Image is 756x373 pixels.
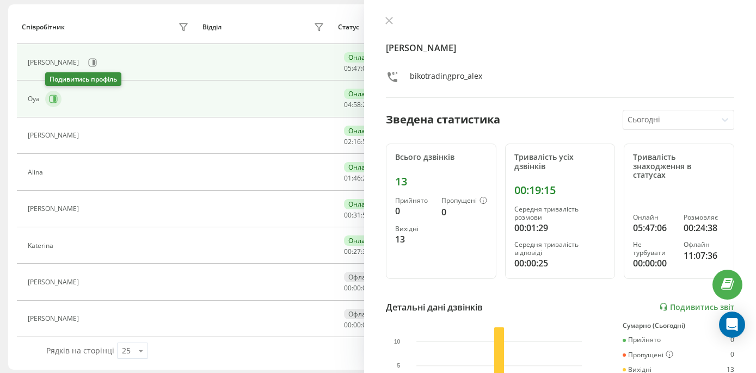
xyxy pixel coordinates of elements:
[514,206,606,221] div: Середня тривалість розмови
[719,312,745,338] div: Open Intercom Messenger
[344,272,379,282] div: Офлайн
[28,59,82,66] div: [PERSON_NAME]
[633,221,674,234] div: 05:47:06
[362,64,370,73] span: 06
[730,351,734,359] div: 0
[623,322,734,330] div: Сумарно (Сьогодні)
[633,257,674,270] div: 00:00:00
[344,100,352,109] span: 04
[344,235,378,246] div: Онлайн
[344,320,352,330] span: 00
[344,52,378,63] div: Онлайн
[394,339,401,345] text: 10
[514,257,606,270] div: 00:00:25
[28,315,82,322] div: [PERSON_NAME]
[28,242,56,250] div: Katerina
[362,283,370,293] span: 04
[28,278,82,286] div: [PERSON_NAME]
[46,345,114,356] span: Рядків на сторінці
[395,225,433,233] div: Вихідні
[202,23,222,31] div: Відділ
[344,283,352,293] span: 00
[344,175,370,182] div: : :
[344,321,370,329] div: : :
[395,233,433,246] div: 13
[362,320,370,330] span: 04
[344,247,352,256] span: 00
[397,363,401,369] text: 5
[514,153,606,171] div: Тривалість усіх дзвінків
[386,301,483,314] div: Детальні дані дзвінків
[395,175,487,188] div: 13
[362,100,370,109] span: 20
[353,320,361,330] span: 00
[344,284,370,292] div: : :
[353,173,361,183] span: 46
[344,101,370,109] div: : :
[395,204,433,217] div: 0
[353,64,361,73] span: 47
[730,336,734,344] div: 0
[353,247,361,256] span: 27
[22,23,65,31] div: Співробітник
[362,137,370,146] span: 50
[386,111,500,128] div: Зведена статистика
[659,302,734,312] a: Подивитись звіт
[623,351,673,359] div: Пропущені
[633,241,674,257] div: Не турбувати
[395,197,433,204] div: Прийнято
[344,212,370,219] div: : :
[344,65,370,72] div: : :
[514,241,606,257] div: Середня тривалість відповіді
[353,283,361,293] span: 00
[623,336,661,344] div: Прийнято
[353,100,361,109] span: 58
[410,71,482,86] div: bikotradingpro_alex
[344,64,352,73] span: 05
[353,210,361,220] span: 31
[633,214,674,221] div: Онлайн
[344,137,352,146] span: 02
[344,162,378,172] div: Онлайн
[441,206,487,219] div: 0
[28,169,46,176] div: Alina
[28,95,42,103] div: Oya
[344,138,370,146] div: : :
[395,153,487,162] div: Всього дзвінків
[344,248,370,256] div: : :
[514,184,606,197] div: 00:19:15
[386,41,734,54] h4: [PERSON_NAME]
[514,221,606,234] div: 00:01:29
[28,132,82,139] div: [PERSON_NAME]
[338,23,359,31] div: Статус
[684,214,725,221] div: Розмовляє
[344,89,378,99] div: Онлайн
[362,247,370,256] span: 36
[344,199,378,209] div: Онлайн
[684,241,725,248] div: Офлайн
[441,197,487,206] div: Пропущені
[344,210,352,220] span: 00
[344,173,352,183] span: 01
[122,345,131,356] div: 25
[633,153,725,180] div: Тривалість знаходження в статусах
[353,137,361,146] span: 16
[362,210,370,220] span: 56
[684,249,725,262] div: 11:07:36
[684,221,725,234] div: 00:24:38
[344,309,379,319] div: Офлайн
[45,72,121,86] div: Подивитись профіль
[344,126,378,136] div: Онлайн
[362,173,370,183] span: 20
[28,205,82,213] div: [PERSON_NAME]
